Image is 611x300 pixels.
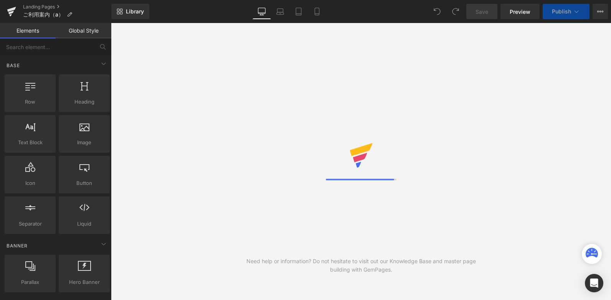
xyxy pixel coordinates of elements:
span: Library [126,8,144,15]
span: Save [476,8,488,16]
span: Liquid [61,220,107,228]
button: More [593,4,608,19]
button: Publish [543,4,590,19]
a: Desktop [253,4,271,19]
span: Banner [6,242,28,249]
span: Heading [61,98,107,106]
a: Laptop [271,4,289,19]
button: Undo [429,4,445,19]
span: Icon [7,179,53,187]
span: Publish [552,8,571,15]
div: Need help or information? Do not hesitate to visit out our Knowledge Base and master page buildin... [236,257,486,274]
a: Preview [500,4,540,19]
a: New Library [111,4,149,19]
span: ご利用案内（a） [23,12,64,18]
span: Hero Banner [61,278,107,286]
span: Separator [7,220,53,228]
span: Parallax [7,278,53,286]
a: Tablet [289,4,308,19]
a: Landing Pages [23,4,111,10]
span: Text Block [7,138,53,147]
div: Open Intercom Messenger [585,274,603,292]
button: Redo [448,4,463,19]
a: Global Style [56,23,111,38]
span: Preview [510,8,530,16]
span: Base [6,62,21,69]
span: Image [61,138,107,147]
span: Button [61,179,107,187]
a: Mobile [308,4,326,19]
span: Row [7,98,53,106]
